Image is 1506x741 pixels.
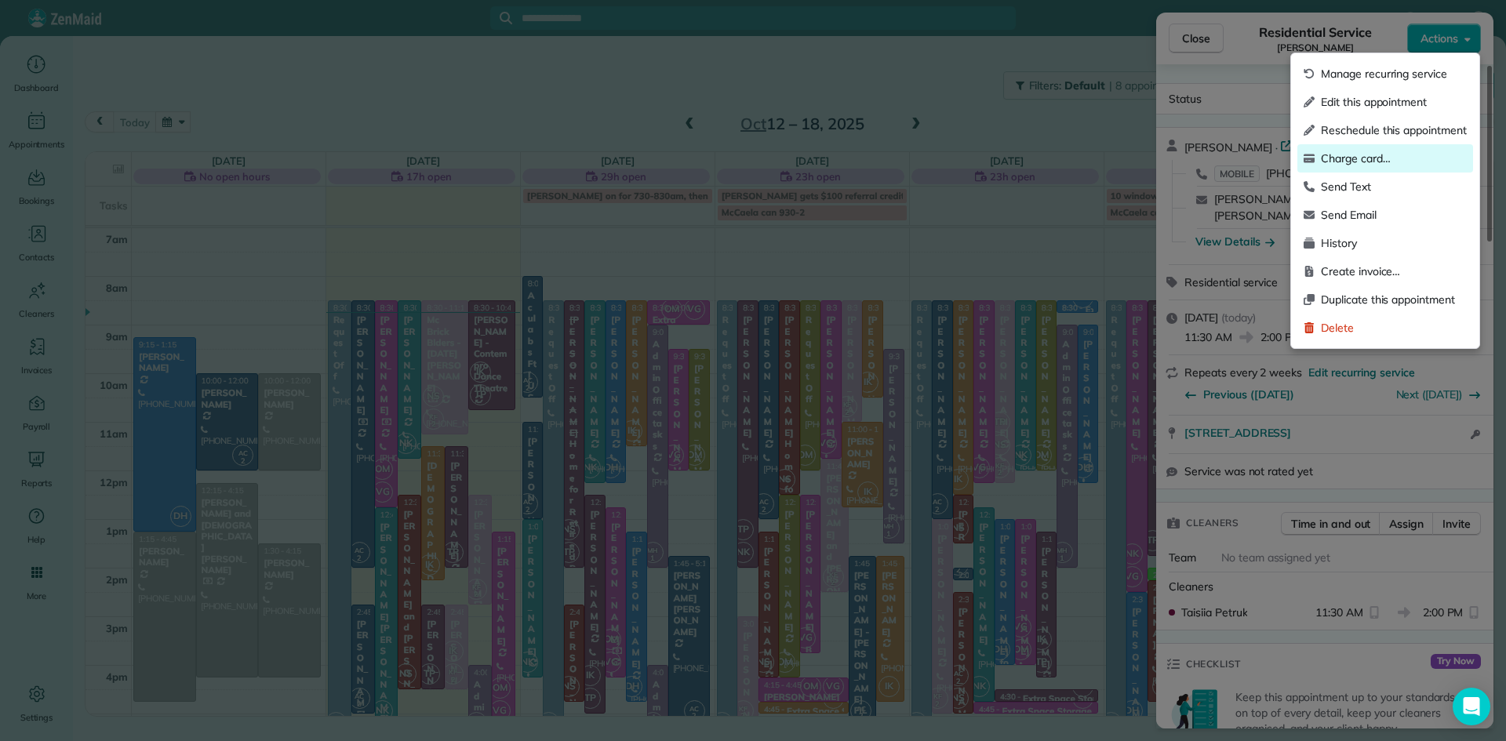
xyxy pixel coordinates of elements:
[1321,151,1467,166] span: Charge card…
[1321,66,1467,82] span: Manage recurring service
[1321,122,1467,138] span: Reschedule this appointment
[1321,320,1467,336] span: Delete
[1321,207,1467,223] span: Send Email
[1321,94,1467,110] span: Edit this appointment
[1453,688,1490,725] div: Open Intercom Messenger
[1321,292,1467,307] span: Duplicate this appointment
[1321,263,1467,279] span: Create invoice…
[1321,235,1467,251] span: History
[1321,179,1467,194] span: Send Text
